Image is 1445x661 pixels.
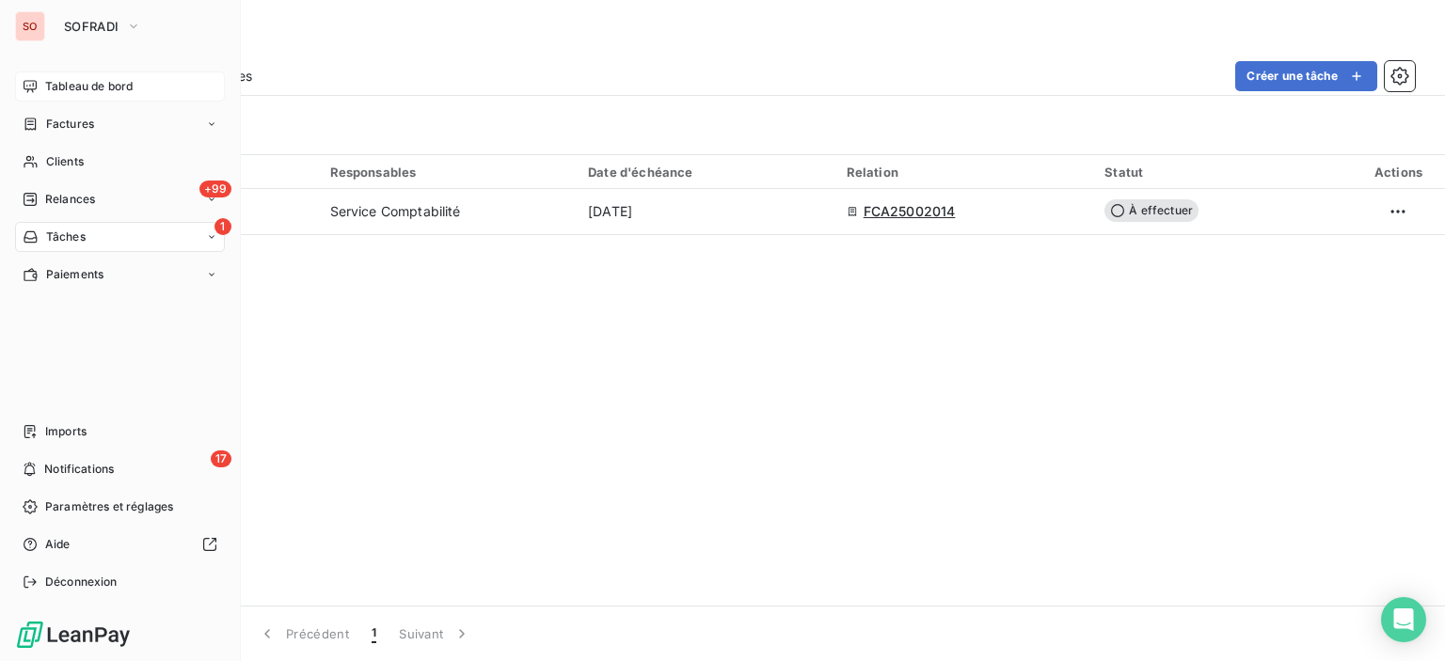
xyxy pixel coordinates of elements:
div: Responsables [330,165,566,180]
span: Clients [46,153,84,170]
span: +99 [199,181,231,197]
div: Actions [1363,165,1434,180]
button: Précédent [246,614,360,653]
span: Service Comptabilité [330,202,461,221]
button: Suivant [388,614,483,653]
span: Aide [45,536,71,553]
span: FCA25002014 [864,202,956,221]
span: Déconnexion [45,574,118,590]
span: Paiements [46,266,103,283]
button: 1 [360,614,388,653]
a: Aide [15,529,225,559]
button: Créer une tâche [1235,61,1377,91]
span: 1 [214,218,231,235]
span: [DATE] [588,202,632,221]
div: Date d'échéance [588,165,824,180]
span: 1 [372,624,376,643]
span: Notifications [44,461,114,478]
span: SOFRADI [64,19,119,34]
span: Tâches [46,228,86,245]
span: Paramètres et réglages [45,498,173,515]
div: Relation [847,165,1083,180]
div: Statut [1104,165,1341,180]
span: Factures [46,116,94,133]
span: Tableau de bord [45,78,133,95]
div: SO [15,11,45,41]
img: Logo LeanPay [15,620,132,650]
span: Relances [45,191,95,208]
span: 17 [211,450,231,467]
span: Imports [45,423,87,440]
div: Open Intercom Messenger [1381,597,1426,642]
span: À effectuer [1104,199,1199,222]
